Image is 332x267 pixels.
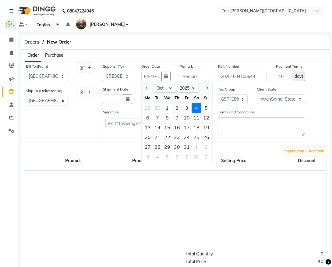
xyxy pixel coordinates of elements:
[201,103,211,113] div: Sunday, October 5, 2025
[153,113,162,123] div: 7
[201,123,211,132] div: 19
[192,93,201,103] div: Sa
[182,152,192,162] div: Friday, November 7, 2025
[90,21,125,28] span: [PERSON_NAME]
[172,113,182,123] div: 9
[162,142,172,152] div: Wednesday, October 29, 2025
[182,123,192,132] div: 17
[172,123,182,132] div: 16
[162,103,172,113] div: Wednesday, October 1, 2025
[201,152,211,162] div: 9
[192,123,201,132] div: 18
[254,258,328,265] div: ₹0
[153,93,162,103] div: Tu
[143,123,153,132] div: Monday, October 13, 2025
[181,258,254,265] div: Total Price
[201,142,211,152] div: 2
[153,103,162,113] div: 30
[192,113,201,123] div: Saturday, October 11, 2025
[218,64,239,69] label: Ref. Number
[201,93,211,103] div: Su
[220,157,248,165] span: Selling Price
[192,103,201,113] div: Saturday, October 4, 2025
[153,123,162,132] div: Tuesday, October 14, 2025
[192,103,201,113] div: 4
[26,64,48,69] label: Bill To (From)
[172,103,182,113] div: Thursday, October 2, 2025
[182,123,192,132] div: Friday, October 17, 2025
[103,109,119,115] label: Signature
[181,251,254,257] div: Total Quantity
[162,103,172,113] div: 1
[192,113,201,123] div: 11
[153,132,162,142] div: Tuesday, October 21, 2025
[192,132,201,142] div: 25
[143,113,153,123] div: 6
[141,64,160,69] label: Order Date
[143,142,153,152] div: 27
[201,123,211,132] div: Sunday, October 19, 2025
[172,152,182,162] div: Thursday, November 6, 2025
[143,142,153,152] div: Monday, October 27, 2025
[24,158,122,170] div: Product
[172,152,182,162] div: 6
[254,251,328,257] div: 0
[67,2,94,20] b: 08047224946
[153,103,162,113] div: Tuesday, September 30, 2025
[276,64,302,69] label: Payment Terms
[143,113,153,123] div: Monday, October 6, 2025
[218,72,267,81] input: Reference Number
[177,84,200,93] select: Select year
[153,123,162,132] div: 14
[143,93,153,103] div: Mo
[103,64,124,69] label: Supplier (To)
[182,103,192,113] div: Friday, October 3, 2025
[172,132,182,142] div: Thursday, October 23, 2025
[16,2,57,20] img: logo
[21,37,42,48] span: Orders
[182,142,192,152] div: Friday, October 31, 2025
[44,37,74,48] span: New Order
[182,93,192,103] div: Fr
[205,83,210,93] button: Next month
[257,87,276,92] label: Client State
[201,132,211,142] div: Sunday, October 26, 2025
[162,93,172,103] div: We
[154,84,177,93] select: Select month
[153,142,162,152] div: 28
[162,123,172,132] div: 15
[201,113,211,123] div: Sunday, October 12, 2025
[103,87,128,92] label: Shipment Date
[172,113,182,123] div: Thursday, October 9, 2025
[172,142,182,152] div: 30
[122,158,170,170] div: Product Code
[192,152,201,162] div: Saturday, November 8, 2025
[143,132,153,142] div: Monday, October 20, 2025
[182,132,192,142] div: Friday, October 24, 2025
[144,83,149,93] button: Previous month
[307,147,326,155] button: Add Item
[153,152,162,162] div: Tuesday, November 4, 2025
[180,64,193,69] label: Remark
[172,123,182,132] div: Thursday, October 16, 2025
[162,152,172,162] div: Wednesday, November 5, 2025
[170,158,209,170] div: Qty
[143,103,153,113] div: 29
[182,113,192,123] div: Friday, October 10, 2025
[201,103,211,113] div: 5
[182,152,192,162] div: 7
[162,152,172,162] div: 5
[192,152,201,162] div: 8
[180,72,209,81] input: Remark
[182,103,192,113] div: 3
[192,123,201,132] div: Saturday, October 18, 2025
[162,132,172,142] div: 22
[153,113,162,123] div: Tuesday, October 7, 2025
[162,123,172,132] div: Wednesday, October 15, 2025
[45,52,63,58] span: Purchase
[172,132,182,142] div: 23
[172,142,182,152] div: Thursday, October 30, 2025
[192,132,201,142] div: Saturday, October 25, 2025
[201,113,211,123] div: 12
[201,142,211,152] div: Sunday, November 2, 2025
